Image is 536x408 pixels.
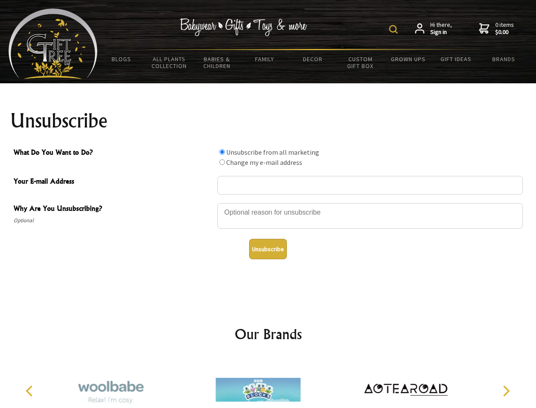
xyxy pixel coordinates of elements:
[217,176,523,195] input: Your E-mail Address
[193,50,241,75] a: Babies & Children
[8,8,98,79] img: Babyware - Gifts - Toys and more...
[289,50,337,68] a: Decor
[21,382,40,400] button: Previous
[146,50,194,75] a: All Plants Collection
[14,215,213,226] span: Optional
[389,25,398,34] img: product search
[430,21,452,36] span: Hi there,
[226,158,302,167] label: Change my e-mail address
[17,324,519,344] h2: Our Brands
[495,28,514,36] strong: $0.00
[180,18,307,36] img: Babywear - Gifts - Toys & more
[241,50,289,68] a: Family
[219,159,225,165] input: What Do You Want to Do?
[98,50,146,68] a: BLOGS
[14,147,213,159] span: What Do You Want to Do?
[14,176,213,188] span: Your E-mail Address
[249,239,287,259] button: Unsubscribe
[495,21,514,36] span: 0 items
[432,50,480,68] a: Gift Ideas
[430,28,452,36] strong: Sign in
[497,382,515,400] button: Next
[479,21,514,36] a: 0 items$0.00
[415,21,452,36] a: Hi there,Sign in
[217,203,523,229] textarea: Why Are You Unsubscribing?
[14,203,213,215] span: Why Are You Unsubscribing?
[480,50,528,68] a: Brands
[337,50,384,75] a: Custom Gift Box
[10,110,526,131] h1: Unsubscribe
[219,149,225,155] input: What Do You Want to Do?
[384,50,432,68] a: Grown Ups
[226,148,319,156] label: Unsubscribe from all marketing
